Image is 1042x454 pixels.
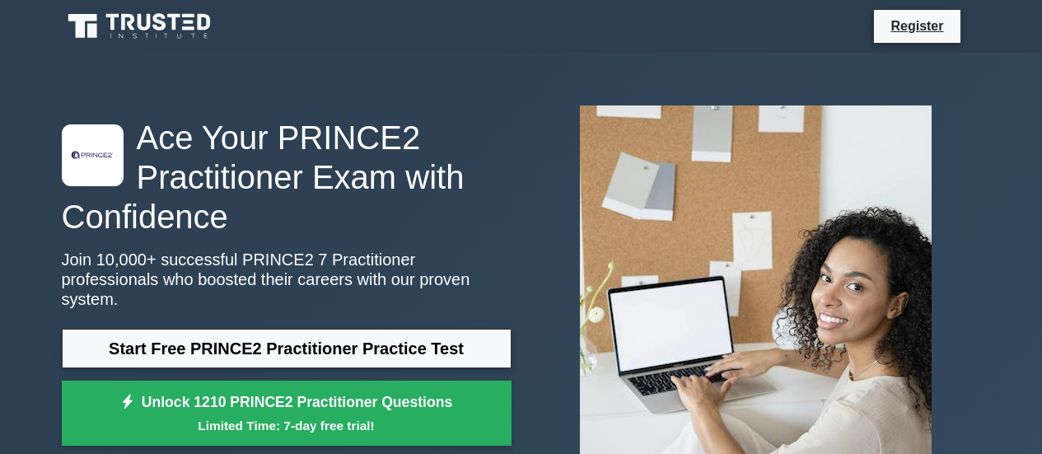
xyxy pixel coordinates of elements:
p: Join 10,000+ successful PRINCE2 7 Practitioner professionals who boosted their careers with our p... [62,250,512,309]
a: Unlock 1210 PRINCE2 Practitioner QuestionsLimited Time: 7-day free trial! [62,381,512,447]
small: Limited Time: 7-day free trial! [82,416,491,435]
h1: Ace Your PRINCE2 Practitioner Exam with Confidence [62,118,512,236]
a: Register [881,16,953,36]
a: Start Free PRINCE2 Practitioner Practice Test [62,329,512,368]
